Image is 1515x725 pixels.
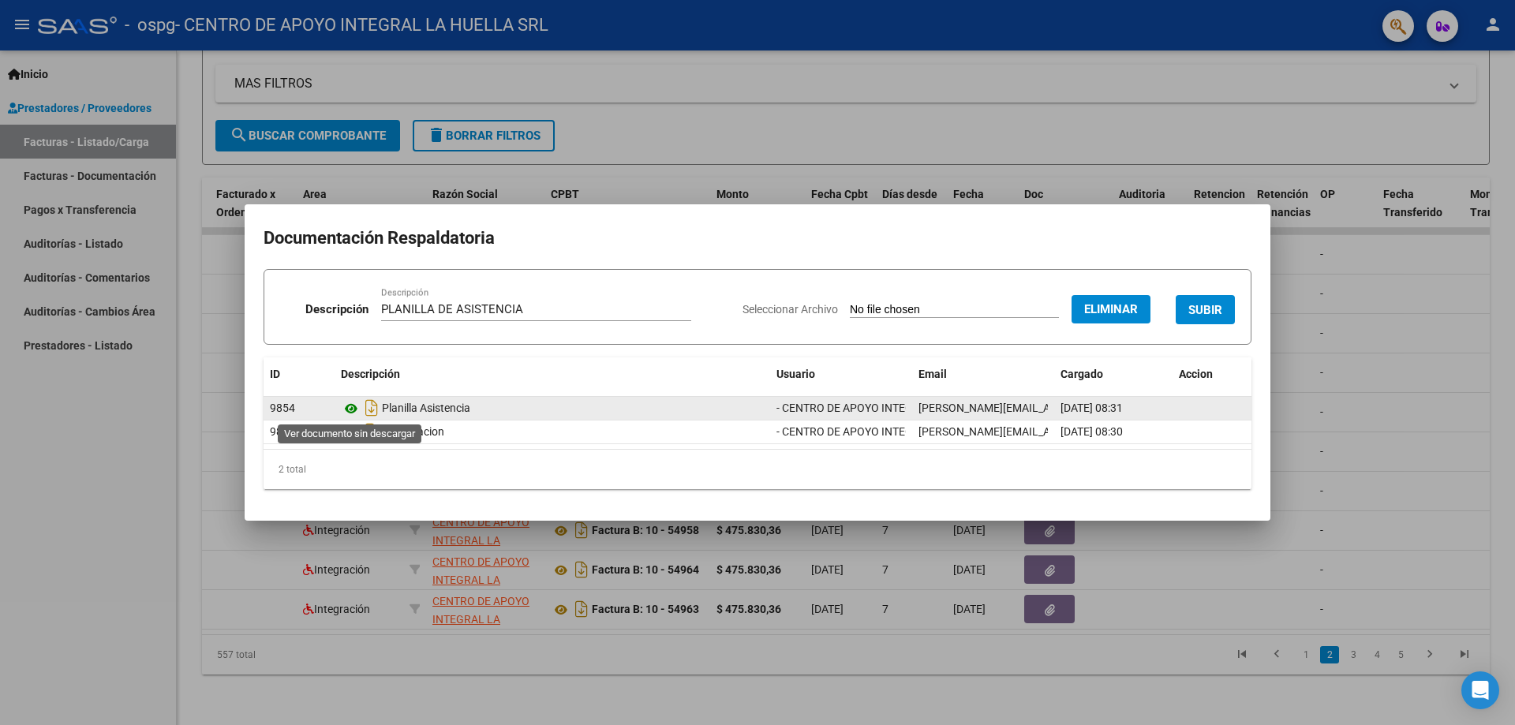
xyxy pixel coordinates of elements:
span: - CENTRO DE APOYO INTEGRAL LA HUELLA SRL [776,402,1015,414]
i: Descargar documento [361,395,382,420]
datatable-header-cell: Accion [1173,357,1251,391]
span: Eliminar [1084,302,1138,316]
span: Usuario [776,368,815,380]
i: Descargar documento [361,419,382,444]
div: Autorizacion [341,419,764,444]
p: Descripción [305,301,368,319]
datatable-header-cell: Email [912,357,1054,391]
span: - CENTRO DE APOYO INTEGRAL LA HUELLA SRL [776,425,1015,438]
span: 9853 [270,425,295,438]
span: Descripción [341,368,400,380]
datatable-header-cell: Descripción [335,357,770,391]
button: SUBIR [1176,295,1235,324]
span: [DATE] 08:30 [1060,425,1123,438]
h2: Documentación Respaldatoria [264,223,1251,253]
div: Planilla Asistencia [341,395,764,420]
span: ID [270,368,280,380]
datatable-header-cell: Usuario [770,357,912,391]
div: 2 total [264,450,1251,489]
datatable-header-cell: Cargado [1054,357,1173,391]
span: 9854 [270,402,295,414]
span: Seleccionar Archivo [743,303,838,316]
span: Email [918,368,947,380]
div: Open Intercom Messenger [1461,671,1499,709]
span: [DATE] 08:31 [1060,402,1123,414]
span: [PERSON_NAME][EMAIL_ADDRESS][DOMAIN_NAME] [918,402,1178,414]
button: Eliminar [1072,295,1150,323]
span: SUBIR [1188,303,1222,317]
span: [PERSON_NAME][EMAIL_ADDRESS][DOMAIN_NAME] [918,425,1178,438]
datatable-header-cell: ID [264,357,335,391]
span: Cargado [1060,368,1103,380]
span: Accion [1179,368,1213,380]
